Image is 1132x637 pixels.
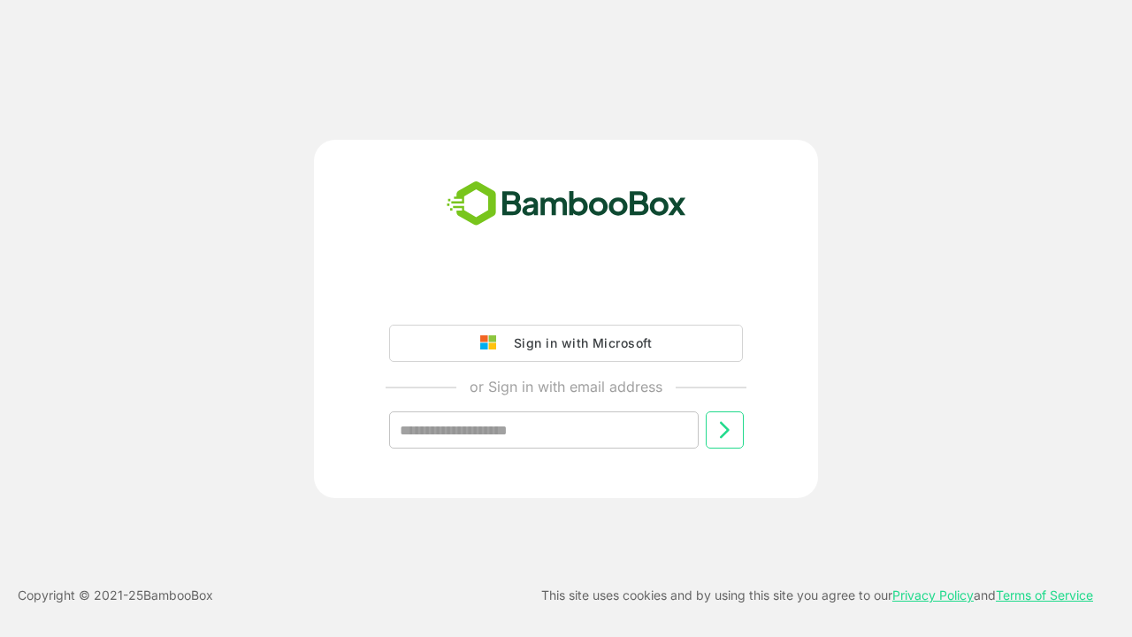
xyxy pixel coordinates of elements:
a: Terms of Service [996,587,1093,602]
p: This site uses cookies and by using this site you agree to our and [541,585,1093,606]
img: bamboobox [437,175,696,234]
p: Copyright © 2021- 25 BambooBox [18,585,213,606]
a: Privacy Policy [892,587,974,602]
div: Sign in with Microsoft [505,332,652,355]
button: Sign in with Microsoft [389,325,743,362]
p: or Sign in with email address [470,376,662,397]
img: google [480,335,505,351]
